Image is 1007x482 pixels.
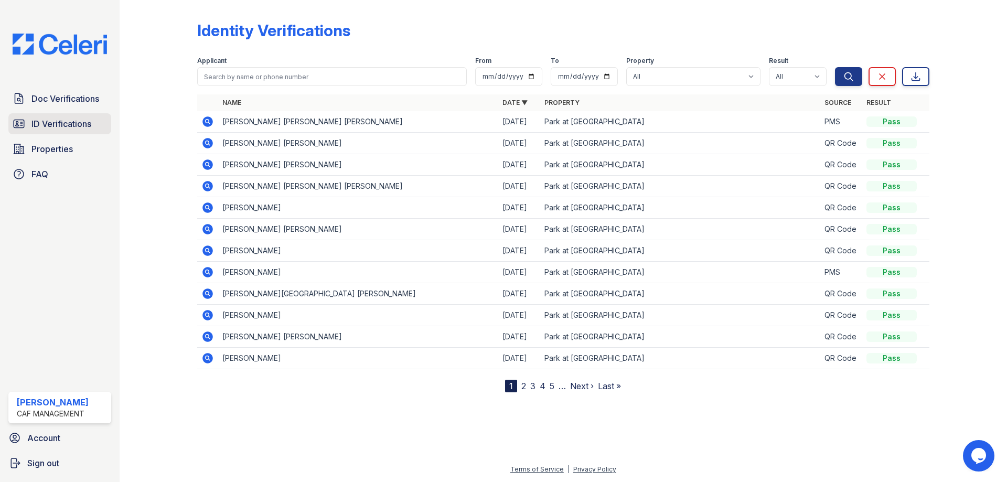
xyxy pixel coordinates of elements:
td: [DATE] [498,348,540,369]
div: 1 [505,380,517,392]
div: Pass [866,138,917,148]
td: Park at [GEOGRAPHIC_DATA] [540,154,820,176]
td: Park at [GEOGRAPHIC_DATA] [540,262,820,283]
div: Pass [866,310,917,320]
span: Doc Verifications [31,92,99,105]
label: Property [626,57,654,65]
td: QR Code [820,219,862,240]
td: PMS [820,262,862,283]
a: FAQ [8,164,111,185]
a: Next › [570,381,594,391]
div: Pass [866,288,917,299]
td: Park at [GEOGRAPHIC_DATA] [540,197,820,219]
div: Pass [866,181,917,191]
td: Park at [GEOGRAPHIC_DATA] [540,283,820,305]
a: Result [866,99,891,106]
td: Park at [GEOGRAPHIC_DATA] [540,219,820,240]
td: [DATE] [498,154,540,176]
td: [PERSON_NAME] [PERSON_NAME] [218,326,498,348]
td: Park at [GEOGRAPHIC_DATA] [540,111,820,133]
td: [DATE] [498,197,540,219]
span: FAQ [31,168,48,180]
td: [DATE] [498,240,540,262]
div: Pass [866,159,917,170]
a: Account [4,427,115,448]
div: Identity Verifications [197,21,350,40]
td: Park at [GEOGRAPHIC_DATA] [540,240,820,262]
a: Name [222,99,241,106]
td: QR Code [820,154,862,176]
div: | [567,465,570,473]
td: QR Code [820,348,862,369]
div: Pass [866,331,917,342]
div: Pass [866,116,917,127]
a: ID Verifications [8,113,111,134]
td: Park at [GEOGRAPHIC_DATA] [540,176,820,197]
td: [PERSON_NAME] [218,197,498,219]
td: [PERSON_NAME] [218,240,498,262]
div: Pass [866,267,917,277]
td: Park at [GEOGRAPHIC_DATA] [540,305,820,326]
label: Applicant [197,57,227,65]
div: Pass [866,202,917,213]
a: Last » [598,381,621,391]
td: [PERSON_NAME] [PERSON_NAME] [PERSON_NAME] [218,176,498,197]
label: To [551,57,559,65]
td: QR Code [820,133,862,154]
td: [PERSON_NAME] [PERSON_NAME] [218,133,498,154]
td: [DATE] [498,305,540,326]
td: [DATE] [498,262,540,283]
td: [DATE] [498,111,540,133]
td: [PERSON_NAME] [PERSON_NAME] [PERSON_NAME] [218,111,498,133]
td: [DATE] [498,176,540,197]
span: Properties [31,143,73,155]
a: Doc Verifications [8,88,111,109]
td: [PERSON_NAME] [PERSON_NAME] [218,219,498,240]
a: Property [544,99,580,106]
div: [PERSON_NAME] [17,396,89,409]
td: [PERSON_NAME] [218,262,498,283]
div: Pass [866,353,917,363]
div: Pass [866,245,917,256]
td: [DATE] [498,326,540,348]
a: 2 [521,381,526,391]
div: Pass [866,224,917,234]
a: Source [824,99,851,106]
a: 5 [550,381,554,391]
td: [DATE] [498,219,540,240]
a: Terms of Service [510,465,564,473]
span: ID Verifications [31,117,91,130]
a: Date ▼ [502,99,528,106]
td: [PERSON_NAME] [218,348,498,369]
img: CE_Logo_Blue-a8612792a0a2168367f1c8372b55b34899dd931a85d93a1a3d3e32e68fde9ad4.png [4,34,115,55]
td: [PERSON_NAME] [PERSON_NAME] [218,154,498,176]
td: [DATE] [498,283,540,305]
td: PMS [820,111,862,133]
label: Result [769,57,788,65]
td: QR Code [820,326,862,348]
td: Park at [GEOGRAPHIC_DATA] [540,133,820,154]
td: QR Code [820,305,862,326]
a: 4 [540,381,545,391]
td: [DATE] [498,133,540,154]
a: Sign out [4,453,115,474]
a: Properties [8,138,111,159]
span: Sign out [27,457,59,469]
td: Park at [GEOGRAPHIC_DATA] [540,348,820,369]
td: QR Code [820,283,862,305]
td: QR Code [820,197,862,219]
a: Privacy Policy [573,465,616,473]
td: QR Code [820,240,862,262]
input: Search by name or phone number [197,67,467,86]
div: CAF Management [17,409,89,419]
a: 3 [530,381,535,391]
td: [PERSON_NAME][GEOGRAPHIC_DATA] [PERSON_NAME] [218,283,498,305]
span: Account [27,432,60,444]
td: QR Code [820,176,862,197]
td: [PERSON_NAME] [218,305,498,326]
td: Park at [GEOGRAPHIC_DATA] [540,326,820,348]
span: … [559,380,566,392]
label: From [475,57,491,65]
iframe: chat widget [963,440,997,472]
